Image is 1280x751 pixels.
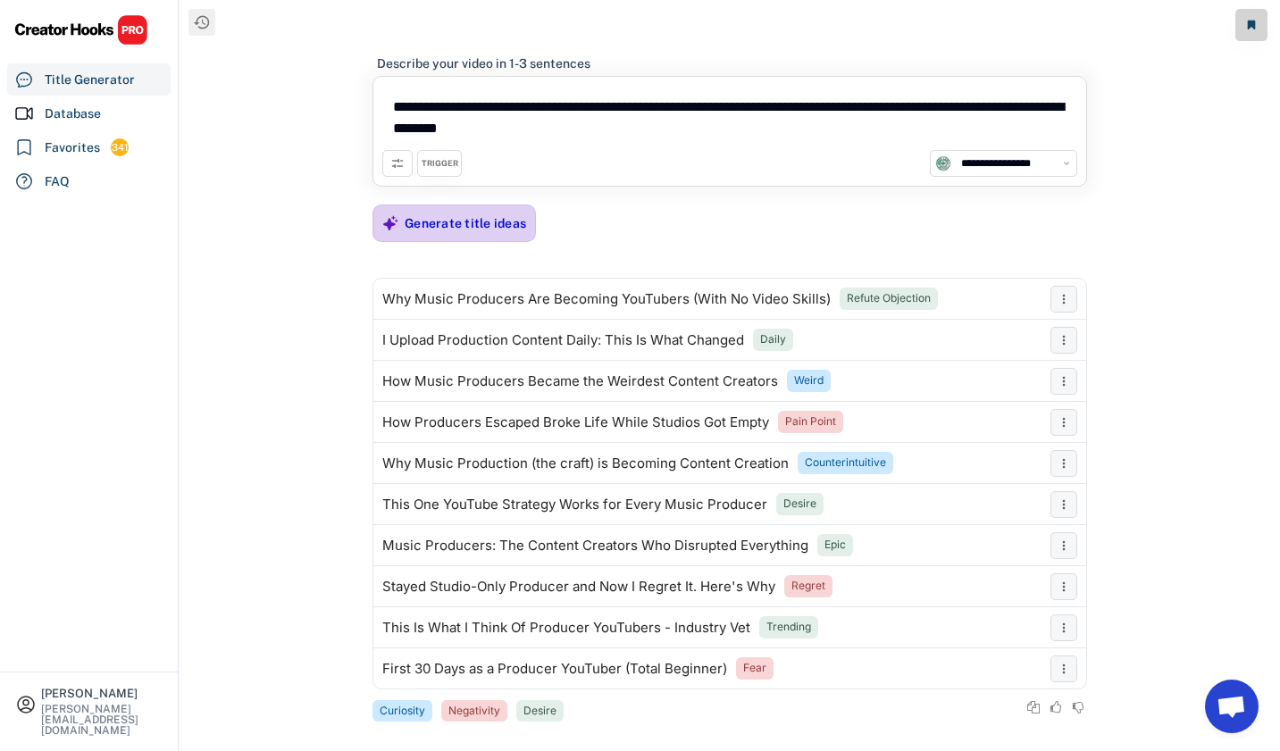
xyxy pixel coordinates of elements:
[743,661,766,676] div: Fear
[382,415,769,430] div: How Producers Escaped Broke Life While Studios Got Empty
[783,496,816,512] div: Desire
[766,620,811,635] div: Trending
[45,138,100,157] div: Favorites
[805,455,886,471] div: Counterintuitive
[111,140,129,155] div: 341
[380,704,425,719] div: Curiosity
[824,538,846,553] div: Epic
[41,688,163,699] div: [PERSON_NAME]
[382,292,831,306] div: Why Music Producers Are Becoming YouTubers (With No Video Skills)
[794,373,824,388] div: Weird
[14,14,148,46] img: CHPRO%20Logo.svg
[422,158,458,170] div: TRIGGER
[847,291,931,306] div: Refute Objection
[382,621,750,635] div: This Is What I Think Of Producer YouTubers - Industry Vet
[45,172,70,191] div: FAQ
[382,456,789,471] div: Why Music Production (the craft) is Becoming Content Creation
[405,215,526,231] div: Generate title ideas
[45,104,101,123] div: Database
[791,579,825,594] div: Regret
[377,55,590,71] div: Describe your video in 1-3 sentences
[448,704,500,719] div: Negativity
[760,332,786,347] div: Daily
[1205,680,1259,733] a: Open chat
[382,538,808,553] div: Music Producers: The Content Creators Who Disrupted Everything
[382,662,727,676] div: First 30 Days as a Producer YouTuber (Total Beginner)
[382,374,778,388] div: How Music Producers Became the Weirdest Content Creators
[785,414,836,430] div: Pain Point
[382,580,775,594] div: Stayed Studio-Only Producer and Now I Regret It. Here's Why
[382,497,767,512] div: This One YouTube Strategy Works for Every Music Producer
[935,155,951,171] img: channels4_profile.jpg
[41,704,163,736] div: [PERSON_NAME][EMAIL_ADDRESS][DOMAIN_NAME]
[45,71,135,89] div: Title Generator
[382,333,744,347] div: I Upload Production Content Daily: This Is What Changed
[523,704,556,719] div: Desire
